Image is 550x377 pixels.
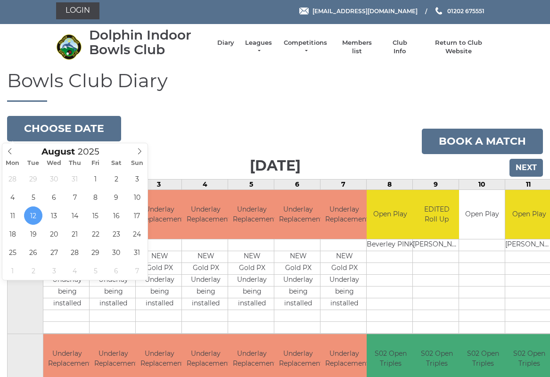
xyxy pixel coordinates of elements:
img: Email [299,8,309,15]
td: Underlay [182,275,230,287]
td: Gold PX [274,263,322,275]
span: August 26, 2025 [24,243,42,262]
td: EDITED Roll Up [413,190,460,239]
span: August 6, 2025 [45,188,63,206]
td: NEW [274,251,322,263]
span: August 9, 2025 [107,188,125,206]
span: August 30, 2025 [107,243,125,262]
a: Email [EMAIL_ADDRESS][DOMAIN_NAME] [299,7,418,16]
span: August 29, 2025 [86,243,105,262]
span: August 25, 2025 [3,243,22,262]
td: Gold PX [228,263,276,275]
td: 6 [274,179,320,189]
span: September 5, 2025 [86,262,105,280]
span: August 28, 2025 [66,243,84,262]
td: NEW [182,251,230,263]
td: Gold PX [136,263,183,275]
td: Underlay Replacement [274,190,322,239]
td: installed [136,298,183,310]
span: August 1, 2025 [86,170,105,188]
td: installed [90,298,137,310]
td: 5 [228,179,274,189]
span: Thu [65,160,85,166]
td: Underlay Replacement [228,190,276,239]
div: Dolphin Indoor Bowls Club [89,28,208,57]
td: Underlay [274,275,322,287]
td: Gold PX [182,263,230,275]
td: Beverley PINK [367,239,414,251]
span: 01202 675551 [447,7,484,14]
span: August 3, 2025 [128,170,146,188]
a: Login [56,2,99,19]
td: being [43,287,91,298]
span: August 21, 2025 [66,225,84,243]
td: NEW [136,251,183,263]
td: installed [320,298,368,310]
span: September 6, 2025 [107,262,125,280]
td: Underlay Replacement [320,190,368,239]
a: Leagues [244,39,273,56]
span: August 31, 2025 [128,243,146,262]
td: being [136,287,183,298]
span: July 30, 2025 [45,170,63,188]
span: July 29, 2025 [24,170,42,188]
td: Underlay [90,275,137,287]
span: September 4, 2025 [66,262,84,280]
span: August 27, 2025 [45,243,63,262]
button: Choose date [7,116,121,141]
input: Next [509,159,543,177]
span: August 15, 2025 [86,206,105,225]
span: Fri [85,160,106,166]
span: August 13, 2025 [45,206,63,225]
td: 7 [320,179,367,189]
span: August 2, 2025 [107,170,125,188]
span: Sun [127,160,148,166]
td: Underlay [228,275,276,287]
span: August 17, 2025 [128,206,146,225]
span: August 7, 2025 [66,188,84,206]
td: Underlay [320,275,368,287]
a: Competitions [283,39,328,56]
a: Book a match [422,129,543,154]
span: September 2, 2025 [24,262,42,280]
span: August 14, 2025 [66,206,84,225]
img: Dolphin Indoor Bowls Club [56,34,82,60]
a: Phone us 01202 675551 [434,7,484,16]
td: installed [228,298,276,310]
span: Mon [2,160,23,166]
td: 9 [413,179,459,189]
span: July 28, 2025 [3,170,22,188]
td: being [274,287,322,298]
span: July 31, 2025 [66,170,84,188]
td: 4 [182,179,228,189]
td: Gold PX [320,263,368,275]
span: August 22, 2025 [86,225,105,243]
span: August 10, 2025 [128,188,146,206]
a: Diary [217,39,234,47]
span: August 4, 2025 [3,188,22,206]
td: 8 [367,179,413,189]
td: Underlay [136,275,183,287]
span: [EMAIL_ADDRESS][DOMAIN_NAME] [312,7,418,14]
span: Sat [106,160,127,166]
td: Underlay Replacement [136,190,183,239]
td: Open Play [367,190,414,239]
td: 10 [459,179,505,189]
span: September 7, 2025 [128,262,146,280]
span: Wed [44,160,65,166]
td: installed [274,298,322,310]
span: August 11, 2025 [3,206,22,225]
span: August 16, 2025 [107,206,125,225]
a: Members list [337,39,377,56]
span: September 3, 2025 [45,262,63,280]
img: Phone us [435,7,442,15]
span: August 12, 2025 [24,206,42,225]
td: NEW [228,251,276,263]
td: NEW [320,251,368,263]
td: being [228,287,276,298]
td: being [182,287,230,298]
td: Open Play [459,190,505,239]
span: August 24, 2025 [128,225,146,243]
a: Return to Club Website [423,39,494,56]
h1: Bowls Club Diary [7,70,543,102]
